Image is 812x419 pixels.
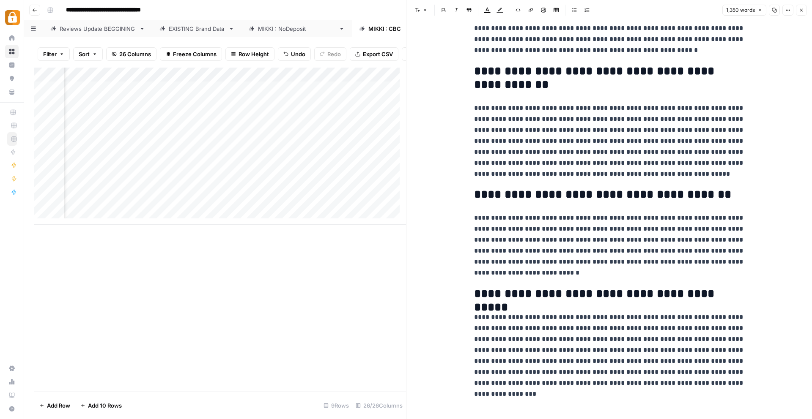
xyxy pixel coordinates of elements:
a: Browse [5,45,19,58]
a: Learning Hub [5,389,19,402]
button: Help + Support [5,402,19,416]
a: [PERSON_NAME] : NoDeposit [241,20,352,37]
button: Freeze Columns [160,47,222,61]
a: Home [5,31,19,45]
div: [PERSON_NAME] : CBC [368,24,430,33]
a: Reviews Update BEGGINING [43,20,152,37]
a: Insights [5,58,19,72]
button: Redo [314,47,346,61]
span: Add 10 Rows [88,401,122,410]
span: Freeze Columns [173,50,217,58]
a: Usage [5,375,19,389]
button: Row Height [225,47,274,61]
a: EXISTING Brand Data [152,20,241,37]
div: 9 Rows [320,399,352,412]
div: 26/26 Columns [352,399,406,412]
a: Settings [5,362,19,375]
button: 26 Columns [106,47,156,61]
span: Sort [79,50,90,58]
button: Add 10 Rows [75,399,127,412]
div: Reviews Update BEGGINING [60,24,136,33]
button: 1,350 words [722,5,766,16]
span: Add Row [47,401,70,410]
a: Your Data [5,85,19,99]
button: Export CSV [350,47,398,61]
button: Filter [38,47,70,61]
img: Adzz Logo [5,10,20,25]
button: Workspace: Adzz [5,7,19,28]
span: Export CSV [363,50,393,58]
div: [PERSON_NAME] : NoDeposit [258,24,335,33]
a: Opportunities [5,72,19,85]
span: 1,350 words [726,6,755,14]
button: Add Row [34,399,75,412]
span: 26 Columns [119,50,151,58]
a: [PERSON_NAME] : CBC [352,20,447,37]
div: EXISTING Brand Data [169,24,225,33]
button: Undo [278,47,311,61]
span: Undo [291,50,305,58]
span: Redo [327,50,341,58]
button: Sort [73,47,103,61]
span: Filter [43,50,57,58]
span: Row Height [239,50,269,58]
